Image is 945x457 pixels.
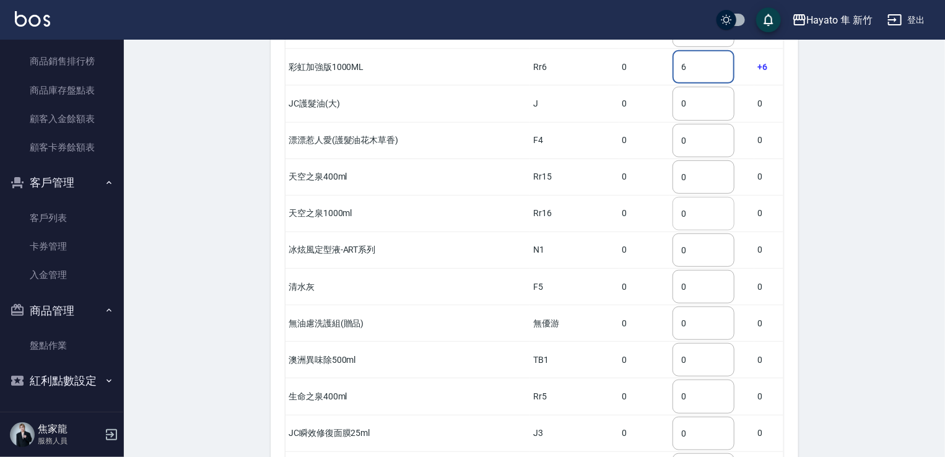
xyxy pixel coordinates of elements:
[619,159,670,195] td: 0
[754,305,783,342] td: 0
[530,378,619,415] td: Rr5
[5,261,119,289] a: 入金管理
[619,342,670,378] td: 0
[754,378,783,415] td: 0
[285,159,530,195] td: 天空之泉400ml
[5,47,119,76] a: 商品銷售排行榜
[619,415,670,451] td: 0
[619,269,670,305] td: 0
[5,232,119,261] a: 卡券管理
[530,49,619,85] td: Rr6
[754,232,783,268] td: 0
[787,7,877,33] button: Hayato 隼 新竹
[285,195,530,232] td: 天空之泉1000ml
[5,167,119,199] button: 客戶管理
[38,435,101,446] p: 服務人員
[285,85,530,122] td: JC護髮油(大)
[530,269,619,305] td: F5
[38,423,101,435] h5: 焦家龍
[754,159,783,195] td: 0
[754,269,783,305] td: 0
[754,342,783,378] td: 0
[530,195,619,232] td: Rr16
[530,122,619,159] td: F4
[285,378,530,415] td: 生命之泉400ml
[754,85,783,122] td: 0
[15,11,50,27] img: Logo
[530,342,619,378] td: TB1
[754,415,783,451] td: 0
[807,12,873,28] div: Hayato 隼 新竹
[5,105,119,133] a: 顧客入金餘額表
[619,85,670,122] td: 0
[530,85,619,122] td: J
[5,331,119,360] a: 盤點作業
[285,122,530,159] td: 漂漂惹人愛(護髮油花木草香)
[619,122,670,159] td: 0
[619,232,670,268] td: 0
[882,9,930,32] button: 登出
[285,415,530,451] td: JC瞬效修復面膜25ml
[530,305,619,342] td: 無優游
[10,422,35,447] img: Person
[754,195,783,232] td: 0
[757,62,767,72] span: +6
[5,76,119,105] a: 商品庫存盤點表
[754,122,783,159] td: 0
[530,159,619,195] td: Rr15
[530,415,619,451] td: J3
[5,365,119,397] button: 紅利點數設定
[285,342,530,378] td: 澳洲異味除500ml
[285,269,530,305] td: 清水灰
[756,7,781,32] button: save
[530,232,619,268] td: N1
[619,305,670,342] td: 0
[619,49,670,85] td: 0
[285,49,530,85] td: 彩虹加強版1000ML
[285,232,530,268] td: 冰炫風定型液-ART系列
[285,305,530,342] td: 無油慮洗護組(贈品)
[5,204,119,232] a: 客戶列表
[619,195,670,232] td: 0
[5,295,119,327] button: 商品管理
[5,133,119,162] a: 顧客卡券餘額表
[619,378,670,415] td: 0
